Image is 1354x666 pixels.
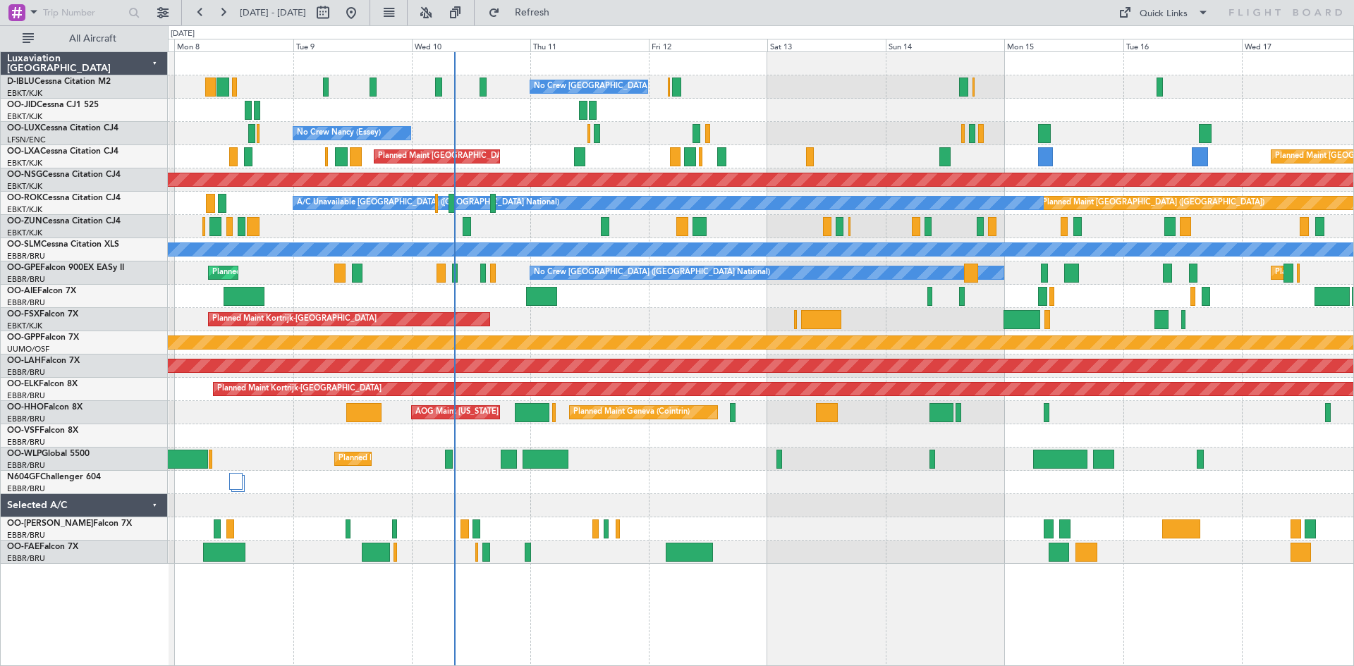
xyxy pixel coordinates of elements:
a: OO-HHOFalcon 8X [7,403,83,412]
div: No Crew [GEOGRAPHIC_DATA] ([GEOGRAPHIC_DATA] National) [534,262,770,283]
a: OO-SLMCessna Citation XLS [7,240,119,249]
a: EBBR/BRU [7,274,45,285]
span: OO-AIE [7,287,37,295]
a: EBBR/BRU [7,251,45,261]
div: Planned Maint Liege [338,448,412,469]
a: OO-JIDCessna CJ1 525 [7,101,99,109]
a: OO-VSFFalcon 8X [7,426,78,435]
a: D-IBLUCessna Citation M2 [7,78,111,86]
input: Trip Number [43,2,124,23]
a: OO-LXACessna Citation CJ4 [7,147,118,156]
a: EBKT/KJK [7,228,42,238]
a: EBKT/KJK [7,321,42,331]
a: EBBR/BRU [7,297,45,308]
a: OO-GPPFalcon 7X [7,333,79,342]
span: Refresh [503,8,562,18]
a: OO-AIEFalcon 7X [7,287,76,295]
a: N604GFChallenger 604 [7,473,101,481]
button: All Aircraft [16,27,153,50]
span: OO-FAE [7,543,39,551]
button: Refresh [482,1,566,24]
div: Mon 8 [174,39,293,51]
div: Tue 9 [293,39,412,51]
span: OO-LXA [7,147,40,156]
div: Sat 13 [767,39,886,51]
span: OO-GPP [7,333,40,342]
a: OO-LAHFalcon 7X [7,357,80,365]
div: Thu 11 [530,39,649,51]
a: EBBR/BRU [7,553,45,564]
a: EBBR/BRU [7,483,45,494]
a: EBKT/KJK [7,181,42,192]
div: Mon 15 [1004,39,1123,51]
div: No Crew [GEOGRAPHIC_DATA] ([GEOGRAPHIC_DATA] National) [534,76,770,97]
div: [DATE] [171,28,195,40]
span: D-IBLU [7,78,35,86]
span: OO-HHO [7,403,44,412]
div: Planned Maint [GEOGRAPHIC_DATA] ([GEOGRAPHIC_DATA] National) [212,262,468,283]
div: AOG Maint [US_STATE] ([GEOGRAPHIC_DATA]) [415,402,586,423]
span: [DATE] - [DATE] [240,6,306,19]
a: EBKT/KJK [7,158,42,168]
a: EBBR/BRU [7,437,45,448]
div: Planned Maint [GEOGRAPHIC_DATA] ([GEOGRAPHIC_DATA]) [1042,192,1264,214]
a: OO-LUXCessna Citation CJ4 [7,124,118,132]
span: OO-ZUN [7,217,42,226]
span: OO-WLP [7,450,42,458]
a: EBKT/KJK [7,88,42,99]
div: Planned Maint Geneva (Cointrin) [573,402,690,423]
span: OO-JID [7,101,37,109]
a: EBBR/BRU [7,367,45,378]
div: No Crew Nancy (Essey) [297,123,381,144]
div: Tue 16 [1123,39,1242,51]
span: All Aircraft [37,34,149,44]
span: OO-ELK [7,380,39,388]
a: OO-ZUNCessna Citation CJ4 [7,217,121,226]
div: Fri 12 [649,39,767,51]
div: Wed 10 [412,39,530,51]
div: Planned Maint Kortrijk-[GEOGRAPHIC_DATA] [212,309,377,330]
a: EBKT/KJK [7,111,42,122]
a: LFSN/ENC [7,135,46,145]
span: OO-SLM [7,240,41,249]
a: OO-NSGCessna Citation CJ4 [7,171,121,179]
div: Sun 14 [886,39,1004,51]
div: Quick Links [1140,7,1188,21]
a: EBBR/BRU [7,414,45,424]
span: OO-LUX [7,124,40,132]
a: EBBR/BRU [7,530,45,541]
a: OO-WLPGlobal 5500 [7,450,90,458]
a: EBBR/BRU [7,460,45,471]
a: OO-FAEFalcon 7X [7,543,78,551]
span: OO-FSX [7,310,39,319]
span: N604GF [7,473,40,481]
button: Quick Links [1111,1,1216,24]
div: Planned Maint Kortrijk-[GEOGRAPHIC_DATA] [217,378,382,400]
span: OO-[PERSON_NAME] [7,519,93,528]
a: OO-ROKCessna Citation CJ4 [7,194,121,202]
span: OO-NSG [7,171,42,179]
a: OO-[PERSON_NAME]Falcon 7X [7,519,132,528]
a: OO-FSXFalcon 7X [7,310,78,319]
span: OO-LAH [7,357,41,365]
div: Planned Maint [GEOGRAPHIC_DATA] ([GEOGRAPHIC_DATA] National) [378,146,633,167]
span: OO-ROK [7,194,42,202]
span: OO-GPE [7,264,40,272]
span: OO-VSF [7,426,39,435]
a: UUMO/OSF [7,344,49,354]
div: A/C Unavailable [GEOGRAPHIC_DATA] ([GEOGRAPHIC_DATA] National) [297,192,559,214]
a: OO-ELKFalcon 8X [7,380,78,388]
a: EBKT/KJK [7,204,42,215]
a: EBBR/BRU [7,390,45,401]
a: OO-GPEFalcon 900EX EASy II [7,264,124,272]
